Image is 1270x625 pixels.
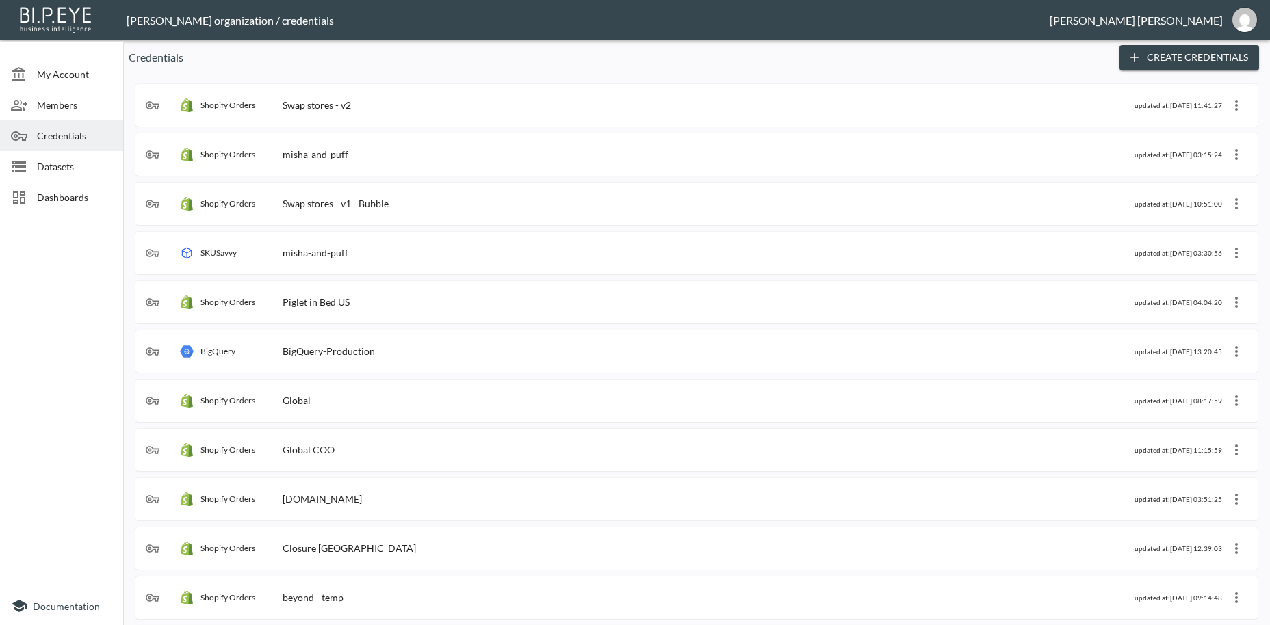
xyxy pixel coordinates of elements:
div: Global [283,395,311,406]
div: misha-and-puff [283,148,348,160]
span: Dashboards [37,190,112,204]
div: Global COO [283,444,335,455]
p: Shopify Orders [200,100,255,110]
div: Piglet in Bed US [283,296,350,308]
button: more [1226,144,1247,165]
span: Documentation [33,600,100,612]
img: shopify orders [180,492,194,506]
div: [PERSON_NAME] [PERSON_NAME] [1050,14,1223,27]
div: updated at: [DATE] 04:04:20 [1135,298,1222,306]
div: updated at: [DATE] 03:51:25 [1135,495,1222,503]
p: Shopify Orders [200,592,255,602]
div: updated at: [DATE] 10:51:00 [1135,200,1222,208]
div: Closure [GEOGRAPHIC_DATA] [283,542,416,554]
div: updated at: [DATE] 11:15:59 [1135,446,1222,454]
span: My Account [37,67,112,81]
button: more [1226,291,1247,313]
button: more [1226,390,1247,412]
p: Shopify Orders [200,297,255,307]
img: shopify orders [180,394,194,408]
p: Shopify Orders [200,494,255,504]
button: more [1226,94,1247,116]
p: Shopify Orders [200,149,255,159]
div: updated at: [DATE] 12:39:03 [1135,544,1222,553]
div: updated at: [DATE] 11:41:27 [1135,101,1222,109]
img: big query icon [180,345,194,358]
button: more [1226,439,1247,461]
div: [PERSON_NAME] organization / credentials [127,14,1050,27]
div: updated at: [DATE] 03:30:56 [1135,249,1222,257]
button: more [1226,537,1247,559]
p: Credentials [129,49,1109,66]
div: beyond - temp [283,591,344,603]
span: Datasets [37,159,112,174]
button: more [1226,341,1247,362]
img: shopify orders [180,591,194,604]
img: shopify orders [180,148,194,161]
button: more [1226,193,1247,215]
div: updated at: [DATE] 08:17:59 [1135,397,1222,405]
button: ana@swap-commerce.com [1223,3,1267,36]
div: Swap stores - v2 [283,99,351,111]
button: more [1226,587,1247,609]
div: BigQuery-Production [283,345,375,357]
img: shopify orders [180,295,194,309]
img: shopify orders [180,197,194,211]
div: updated at: [DATE] 13:20:45 [1135,347,1222,356]
p: Shopify Orders [200,444,255,455]
button: more [1226,488,1247,510]
span: Members [37,98,112,112]
a: Documentation [11,598,112,614]
img: shopify orders [180,443,194,457]
p: Shopify Orders [200,395,255,405]
img: SKUSavvy [180,246,194,260]
div: misha-and-puff [283,247,348,258]
button: Create Credentials [1119,45,1259,70]
div: updated at: [DATE] 09:14:48 [1135,594,1222,602]
p: SKUSavvy [200,248,237,258]
button: more [1226,242,1247,264]
div: [DOMAIN_NAME] [283,493,362,505]
img: 7151a5340a926b4f92da4ffde41f27b4 [1232,8,1257,32]
p: Shopify Orders [200,198,255,209]
span: Credentials [37,129,112,143]
p: BigQuery [200,346,235,356]
img: bipeye-logo [17,3,96,34]
div: updated at: [DATE] 03:15:24 [1135,150,1222,159]
img: shopify orders [180,542,194,555]
p: Shopify Orders [200,543,255,553]
img: shopify orders [180,98,194,112]
div: Swap stores - v1 - Bubble [283,198,389,209]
